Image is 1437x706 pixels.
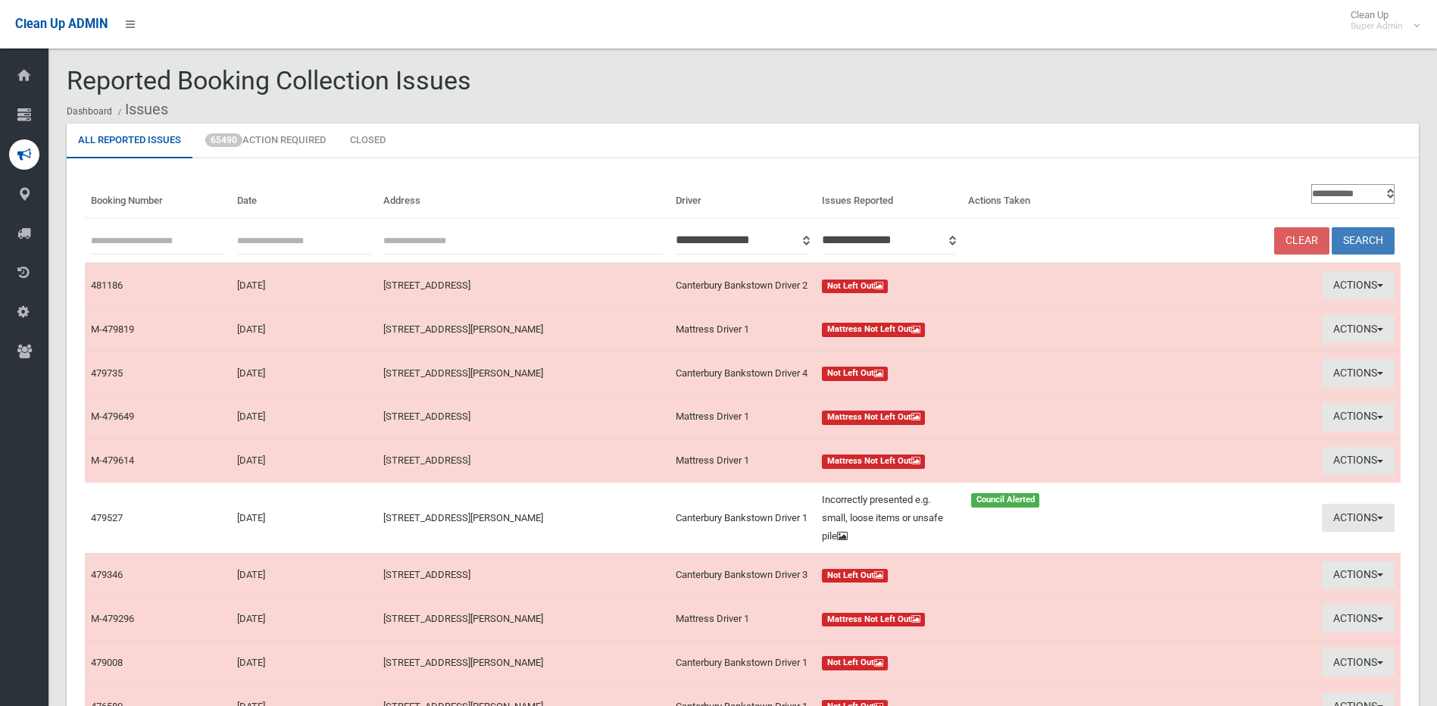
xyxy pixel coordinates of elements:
span: Not Left Out [822,656,889,670]
th: Actions Taken [962,176,1108,218]
button: Actions [1322,561,1395,589]
a: Not Left Out [822,364,1102,383]
button: Actions [1322,403,1395,431]
a: Mattress Not Left Out [822,610,1102,628]
td: Mattress Driver 1 [670,597,816,641]
small: Super Admin [1351,20,1403,32]
a: 479735 [91,367,123,379]
th: Issues Reported [816,176,962,218]
a: Incorrectly presented e.g. small, loose items or unsafe pile Council Alerted [822,491,1102,545]
li: Issues [114,95,168,123]
td: [DATE] [231,351,377,395]
span: Not Left Out [822,280,889,294]
button: Search [1332,227,1395,255]
td: [STREET_ADDRESS] [377,395,670,439]
td: [DATE] [231,641,377,685]
a: 479346 [91,569,123,580]
span: Not Left Out [822,569,889,583]
span: Clean Up ADMIN [15,17,108,31]
button: Actions [1322,271,1395,299]
a: Mattress Not Left Out [822,320,1102,339]
td: [STREET_ADDRESS] [377,439,670,483]
button: Actions [1322,604,1395,633]
td: [DATE] [231,439,377,483]
td: [DATE] [231,263,377,307]
button: Actions [1322,504,1395,532]
div: Incorrectly presented e.g. small, loose items or unsafe pile [813,491,962,545]
a: Mattress Not Left Out [822,451,1102,470]
td: Mattress Driver 1 [670,308,816,351]
span: Mattress Not Left Out [822,613,926,627]
span: 65490 [205,133,242,147]
td: [STREET_ADDRESS] [377,553,670,597]
td: [STREET_ADDRESS] [377,263,670,307]
button: Actions [1322,315,1395,343]
th: Address [377,176,670,218]
a: Clear [1274,227,1329,255]
span: Clean Up [1343,9,1418,32]
td: [STREET_ADDRESS][PERSON_NAME] [377,641,670,685]
span: Mattress Not Left Out [822,411,926,425]
td: [STREET_ADDRESS][PERSON_NAME] [377,308,670,351]
a: 481186 [91,280,123,291]
td: Canterbury Bankstown Driver 1 [670,641,816,685]
td: [STREET_ADDRESS][PERSON_NAME] [377,351,670,395]
span: Not Left Out [822,367,889,381]
td: [DATE] [231,553,377,597]
span: Council Alerted [971,493,1040,508]
th: Date [231,176,377,218]
td: [STREET_ADDRESS][PERSON_NAME] [377,483,670,553]
td: Canterbury Bankstown Driver 4 [670,351,816,395]
td: Canterbury Bankstown Driver 3 [670,553,816,597]
td: [DATE] [231,483,377,553]
a: 479527 [91,512,123,523]
button: Actions [1322,648,1395,676]
a: 65490Action Required [194,123,337,158]
a: M-479649 [91,411,134,422]
td: [DATE] [231,395,377,439]
td: Mattress Driver 1 [670,439,816,483]
span: Reported Booking Collection Issues [67,65,471,95]
a: Not Left Out [822,276,1102,295]
a: Mattress Not Left Out [822,408,1102,426]
th: Booking Number [85,176,231,218]
span: Mattress Not Left Out [822,455,926,469]
a: M-479296 [91,613,134,624]
a: M-479614 [91,455,134,466]
td: Mattress Driver 1 [670,395,816,439]
a: Not Left Out [822,566,1102,584]
td: [DATE] [231,597,377,641]
td: Canterbury Bankstown Driver 2 [670,263,816,307]
td: Canterbury Bankstown Driver 1 [670,483,816,553]
button: Actions [1322,447,1395,475]
td: [STREET_ADDRESS][PERSON_NAME] [377,597,670,641]
a: Dashboard [67,106,112,117]
a: Not Left Out [822,654,1102,672]
td: [DATE] [231,308,377,351]
span: Mattress Not Left Out [822,323,926,337]
a: 479008 [91,657,123,668]
a: All Reported Issues [67,123,192,158]
button: Actions [1322,359,1395,387]
a: M-479819 [91,323,134,335]
th: Driver [670,176,816,218]
a: Closed [339,123,397,158]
